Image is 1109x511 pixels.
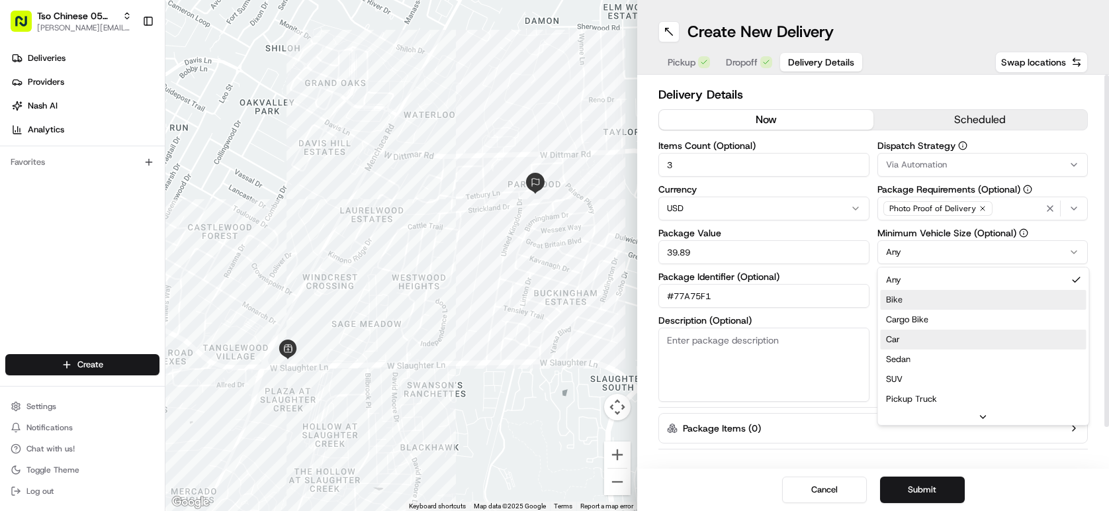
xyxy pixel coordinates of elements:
span: Bike [886,294,903,306]
span: API Documentation [125,192,212,205]
span: Cargo Bike [886,314,928,326]
span: Any [886,274,901,286]
a: Powered byPylon [93,224,160,234]
span: SUV [886,373,903,385]
span: Pylon [132,224,160,234]
div: 💻 [112,193,122,204]
span: Car [886,334,900,346]
a: 💻API Documentation [107,187,218,210]
span: Knowledge Base [26,192,101,205]
p: Welcome 👋 [13,53,241,74]
input: Clear [34,85,218,99]
img: 1736555255976-a54dd68f-1ca7-489b-9aae-adbdc363a1c4 [13,126,37,150]
div: We're available if you need us! [45,140,167,150]
a: 📗Knowledge Base [8,187,107,210]
span: Sedan [886,353,910,365]
div: Start new chat [45,126,217,140]
img: Nash [13,13,40,40]
button: Start new chat [225,130,241,146]
div: 📗 [13,193,24,204]
span: Pickup Truck [886,393,937,405]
